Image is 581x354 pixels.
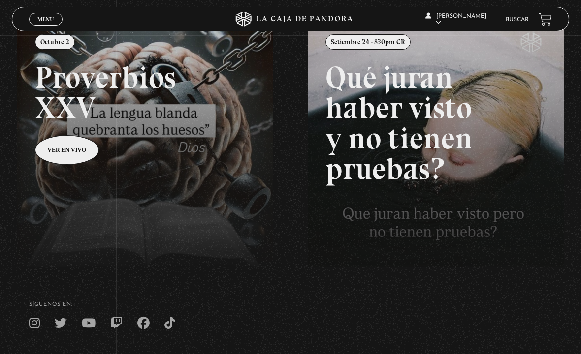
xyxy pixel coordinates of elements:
[34,25,58,31] span: Cerrar
[29,302,552,307] h4: SÍguenos en:
[539,13,552,26] a: View your shopping cart
[37,16,54,22] span: Menu
[425,13,486,26] span: [PERSON_NAME]
[506,17,529,23] a: Buscar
